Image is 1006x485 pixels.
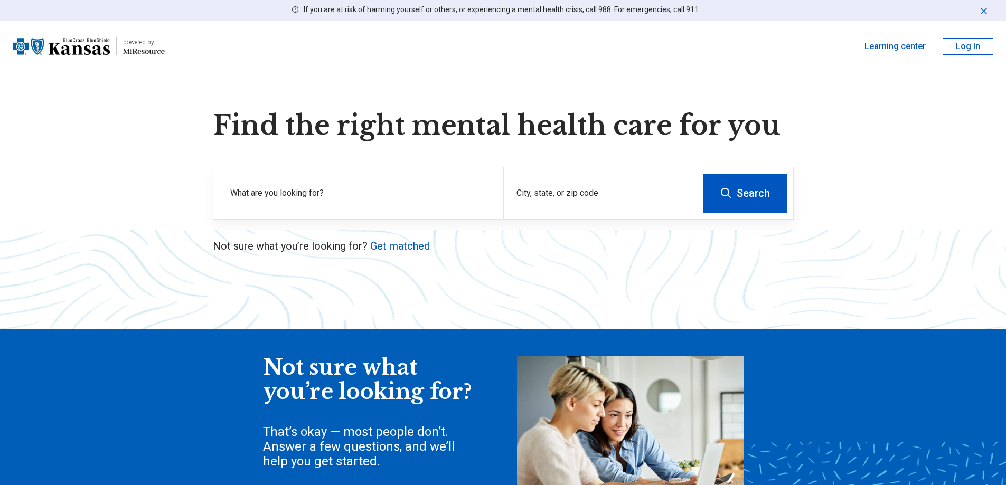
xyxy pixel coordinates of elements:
p: If you are at risk of harming yourself or others, or experiencing a mental health crisis, call 98... [304,4,700,15]
div: Not sure what you’re looking for? [263,356,474,404]
p: Not sure what you’re looking for? [213,239,794,253]
a: Get matched [370,240,430,252]
button: Search [703,174,787,213]
a: Learning center [864,40,926,53]
div: powered by [123,37,165,47]
a: Blue Cross Blue Shield Kansaspowered by [13,34,165,59]
label: What are you looking for? [230,187,491,199]
button: Log In [943,38,993,55]
img: Blue Cross Blue Shield Kansas [13,34,110,59]
h1: Find the right mental health care for you [213,110,794,141]
div: That’s okay — most people don’t. Answer a few questions, and we’ll help you get started. [263,424,474,469]
button: Dismiss [979,4,989,17]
